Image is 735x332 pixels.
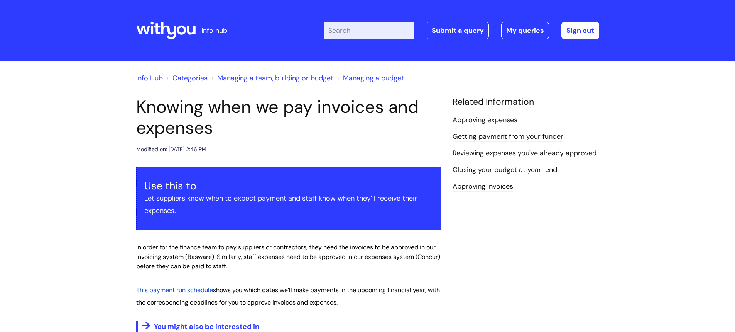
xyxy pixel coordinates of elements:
[453,132,563,142] a: Getting payment from your funder
[144,192,433,217] p: Let suppliers know when to expect payment and staff know when they’ll receive their expenses.
[501,22,549,39] a: My queries
[453,115,517,125] a: Approving expenses
[136,243,440,271] span: In order for the finance team to pay suppliers or contractors, they need the invoices to be appro...
[453,182,513,192] a: Approving invoices
[136,286,213,294] span: This payment run schedule
[136,285,213,295] a: This payment run schedule
[324,22,599,39] div: | -
[136,73,163,83] a: Info Hub
[217,73,333,83] a: Managing a team, building or budget
[136,97,441,138] h1: Knowing when we pay invoices and expenses
[154,322,259,331] span: You might also be interested in
[210,72,333,84] li: Managing a team, building or budget
[324,22,414,39] input: Search
[427,22,489,39] a: Submit a query
[335,72,404,84] li: Managing a budget
[201,24,227,37] p: info hub
[453,165,557,175] a: Closing your budget at year-end
[165,72,208,84] li: Solution home
[136,145,206,154] div: Modified on: [DATE] 2:46 PM
[453,148,596,158] a: Reviewing expenses you've already approved
[453,97,599,107] h4: Related Information
[343,73,404,83] a: Managing a budget
[172,73,208,83] a: Categories
[144,180,433,192] h3: Use this to
[561,22,599,39] a: Sign out
[136,286,440,306] span: shows you which dates we’ll make payments in the upcoming financial year, with the corresponding ...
